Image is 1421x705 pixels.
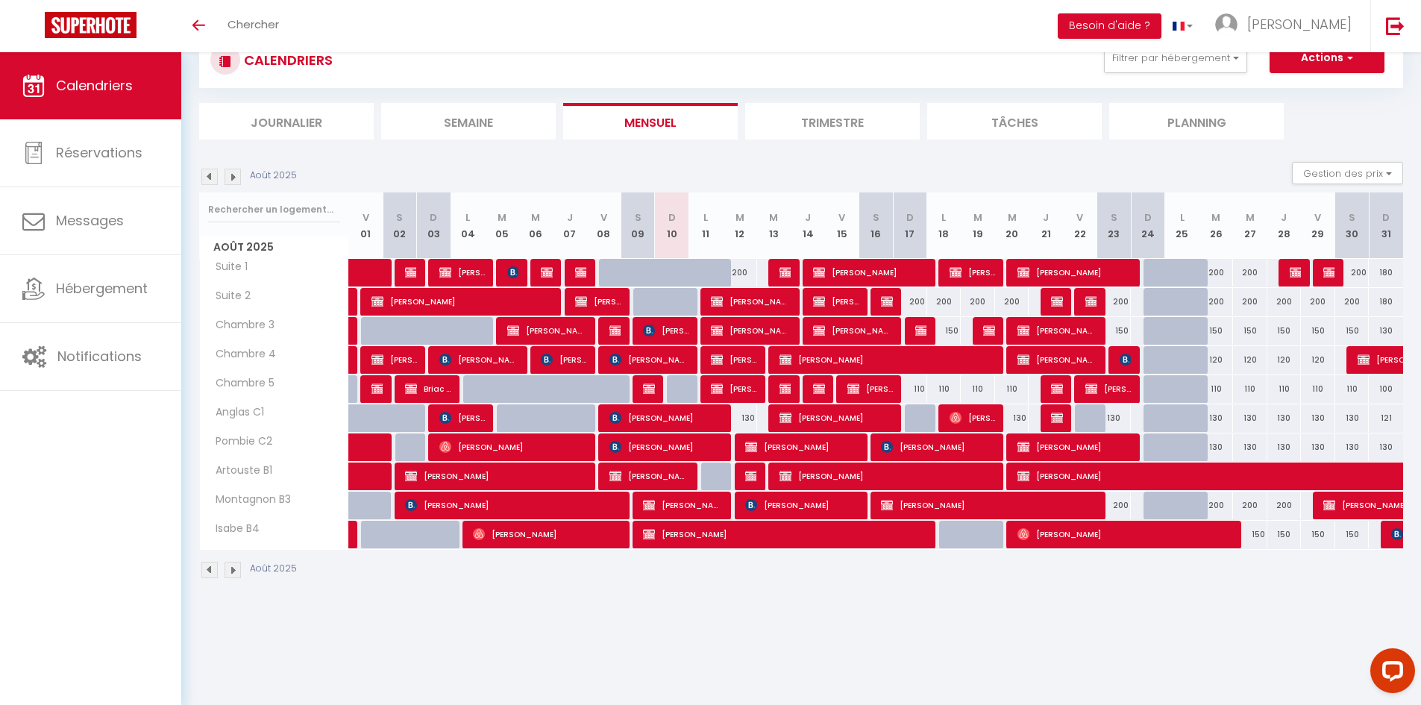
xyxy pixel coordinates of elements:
div: 200 [1267,492,1302,519]
span: [PERSON_NAME] [541,345,586,374]
div: 130 [995,404,1029,432]
h3: CALENDRIERS [240,43,333,77]
div: 150 [1301,317,1335,345]
div: 120 [1233,346,1267,374]
span: Calendriers [56,76,133,95]
abbr: V [363,210,369,225]
div: 200 [1097,288,1132,316]
span: [PERSON_NAME] [1085,287,1097,316]
span: [PERSON_NAME] [745,433,859,461]
span: [PERSON_NAME] [711,316,791,345]
div: 200 [1233,492,1267,519]
abbr: J [805,210,811,225]
span: [PERSON_NAME] [779,404,894,432]
div: 150 [1335,521,1370,548]
abbr: D [1144,210,1152,225]
div: 150 [1199,317,1233,345]
th: 04 [451,192,485,259]
abbr: V [838,210,845,225]
th: 12 [723,192,757,259]
p: Août 2025 [250,169,297,183]
th: 13 [757,192,791,259]
span: [PERSON_NAME] [1017,520,1235,548]
span: CASSILLE BONNAUDET [1051,404,1062,432]
span: [PERSON_NAME] [643,491,723,519]
span: [PERSON_NAME] [779,375,791,403]
abbr: M [769,210,778,225]
div: 130 [1301,433,1335,461]
span: [PERSON_NAME] [1017,433,1132,461]
div: 200 [1097,492,1132,519]
th: 21 [1029,192,1063,259]
span: [PERSON_NAME] [439,345,519,374]
span: Isabe B4 [202,521,263,537]
th: 18 [927,192,962,259]
button: Actions [1270,43,1384,73]
th: 25 [1165,192,1199,259]
button: Besoin d'aide ? [1058,13,1161,39]
th: 28 [1267,192,1302,259]
span: [PERSON_NAME] [813,258,927,286]
div: 120 [1199,346,1233,374]
th: 14 [791,192,825,259]
span: [PERSON_NAME] [643,375,654,403]
span: [PERSON_NAME] [950,404,995,432]
a: [PERSON_NAME] [349,317,357,345]
span: [PERSON_NAME] [983,316,994,345]
th: 27 [1233,192,1267,259]
li: Mensuel [563,103,738,140]
input: Rechercher un logement... [208,196,340,223]
th: 17 [893,192,927,259]
span: Chambre 5 [202,375,278,392]
abbr: J [1043,210,1049,225]
abbr: L [1180,210,1185,225]
span: [PERSON_NAME] [813,316,893,345]
abbr: S [1349,210,1355,225]
span: Anglas C1 [202,404,268,421]
div: 130 [1267,433,1302,461]
li: Semaine [381,103,556,140]
abbr: M [973,210,982,225]
span: [PERSON_NAME] [405,491,622,519]
span: [PERSON_NAME] [711,375,756,403]
span: [PERSON_NAME] [813,287,859,316]
span: [PERSON_NAME] [745,491,859,519]
div: 130 [1369,433,1403,461]
span: Chercher [228,16,279,32]
div: 200 [1233,259,1267,286]
div: 150 [1301,521,1335,548]
abbr: M [1008,210,1017,225]
th: 02 [383,192,417,259]
span: Pombie C2 [202,433,276,450]
div: 200 [1301,288,1335,316]
th: 03 [417,192,451,259]
a: [PERSON_NAME] [349,346,357,375]
span: [PERSON_NAME] [711,287,791,316]
abbr: J [1281,210,1287,225]
div: 110 [1267,375,1302,403]
span: [PERSON_NAME] [609,316,621,345]
abbr: V [600,210,607,225]
span: [PERSON_NAME] [1247,15,1352,34]
img: Super Booking [45,12,137,38]
span: [PERSON_NAME] [609,462,689,490]
div: 110 [995,375,1029,403]
abbr: L [703,210,708,225]
th: 10 [655,192,689,259]
div: 200 [995,288,1029,316]
span: [PERSON_NAME] [439,258,485,286]
span: [PERSON_NAME] [881,287,892,316]
div: 200 [723,259,757,286]
div: 150 [1097,317,1132,345]
div: 130 [1199,433,1233,461]
div: 150 [1233,317,1267,345]
span: [PERSON_NAME] [609,433,724,461]
img: ... [1215,13,1238,36]
span: [PERSON_NAME] [915,316,926,345]
abbr: D [1382,210,1390,225]
div: 130 [1199,404,1233,432]
span: [PERSON_NAME] [1085,375,1131,403]
div: 120 [1301,346,1335,374]
div: 200 [927,288,962,316]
